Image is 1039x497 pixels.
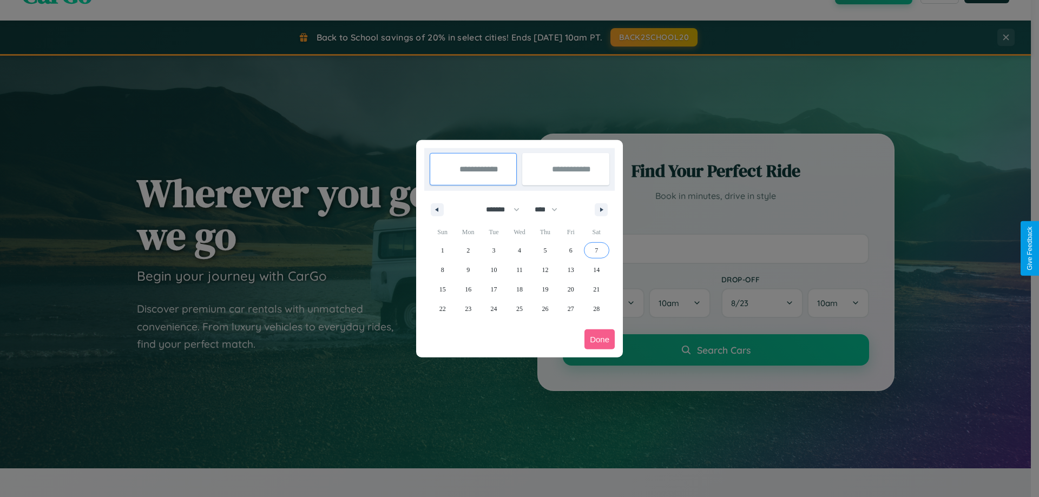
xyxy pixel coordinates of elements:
span: 18 [516,280,523,299]
button: 13 [558,260,583,280]
button: 16 [455,280,481,299]
span: 21 [593,280,600,299]
span: 20 [568,280,574,299]
span: 5 [543,241,547,260]
button: 6 [558,241,583,260]
span: Mon [455,223,481,241]
span: Sat [584,223,609,241]
button: 9 [455,260,481,280]
button: 2 [455,241,481,260]
button: 28 [584,299,609,319]
span: 4 [518,241,521,260]
button: Done [584,329,615,349]
span: 9 [466,260,470,280]
button: 14 [584,260,609,280]
span: 23 [465,299,471,319]
button: 7 [584,241,609,260]
button: 1 [430,241,455,260]
button: 17 [481,280,507,299]
span: 17 [491,280,497,299]
span: Thu [532,223,558,241]
button: 26 [532,299,558,319]
span: 12 [542,260,548,280]
span: 27 [568,299,574,319]
button: 15 [430,280,455,299]
span: 1 [441,241,444,260]
button: 25 [507,299,532,319]
span: 24 [491,299,497,319]
button: 20 [558,280,583,299]
button: 21 [584,280,609,299]
button: 24 [481,299,507,319]
button: 22 [430,299,455,319]
span: 14 [593,260,600,280]
button: 5 [532,241,558,260]
span: 3 [492,241,496,260]
button: 3 [481,241,507,260]
button: 11 [507,260,532,280]
button: 18 [507,280,532,299]
span: 7 [595,241,598,260]
span: 19 [542,280,548,299]
span: 16 [465,280,471,299]
span: Fri [558,223,583,241]
span: 26 [542,299,548,319]
span: 8 [441,260,444,280]
button: 8 [430,260,455,280]
button: 23 [455,299,481,319]
span: 15 [439,280,446,299]
span: 6 [569,241,573,260]
span: 28 [593,299,600,319]
button: 19 [532,280,558,299]
span: Sun [430,223,455,241]
span: 25 [516,299,523,319]
span: 2 [466,241,470,260]
span: Tue [481,223,507,241]
button: 4 [507,241,532,260]
span: 10 [491,260,497,280]
button: 12 [532,260,558,280]
button: 10 [481,260,507,280]
div: Give Feedback [1026,227,1034,270]
span: 22 [439,299,446,319]
span: Wed [507,223,532,241]
span: 13 [568,260,574,280]
button: 27 [558,299,583,319]
span: 11 [516,260,523,280]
